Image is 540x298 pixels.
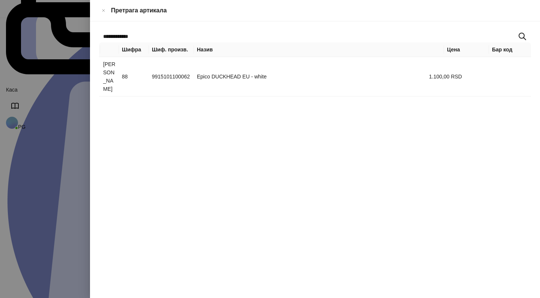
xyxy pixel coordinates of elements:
th: Шифра [119,42,149,57]
td: 9915101100062 [149,57,194,96]
div: [PERSON_NAME] [103,60,116,93]
th: Назив [194,42,444,57]
button: Close [99,6,108,15]
td: 88 [119,57,149,96]
td: 1.100,00 RSD [426,57,471,96]
th: Шиф. произв. [149,42,194,57]
div: Претрага артикала [111,6,531,15]
th: Цена [444,42,489,57]
td: Epico DUCKHEAD EU - white [194,57,426,96]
